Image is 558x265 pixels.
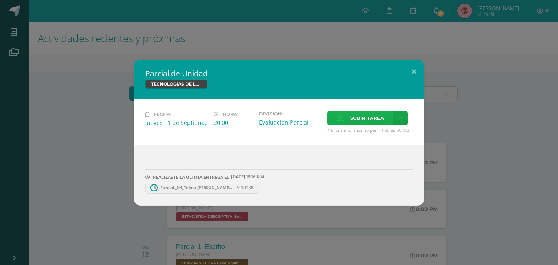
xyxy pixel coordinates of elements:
div: 20:00 [214,119,253,127]
label: División: [259,111,322,117]
span: REALIZASTE LA ÚLTIMA ENTREGA EL [153,175,229,180]
span: Fecha: [154,111,171,117]
span: ParciaL_U4_Telma [PERSON_NAME].xlsx [157,185,236,190]
a: ParciaL_U4_Telma [PERSON_NAME].xlsx 543.19KB [145,182,259,194]
span: * El tamaño máximo permitido es 50 MB [327,127,413,133]
span: Subir tarea [350,111,384,125]
div: Evaluación Parcial [259,118,322,126]
span: Hora: [223,111,238,117]
button: Close (Esc) [404,60,424,84]
div: Jueves 11 de Septiembre [145,119,208,127]
span: TECNOLOGÍAS DE LA INFORMACIÓN Y LA COMUNICACIÓN 5 [145,80,207,89]
h2: Parcial de Unidad [145,68,413,78]
span: 543.19KB [236,185,254,190]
